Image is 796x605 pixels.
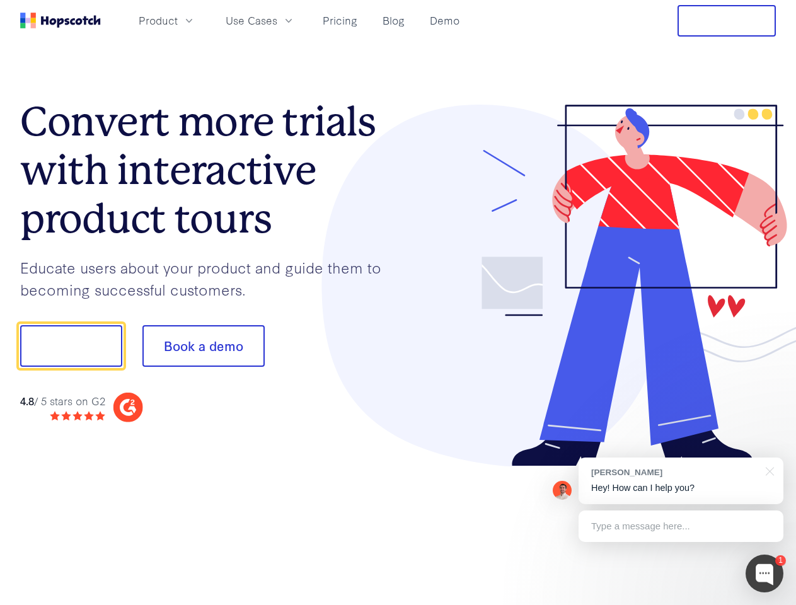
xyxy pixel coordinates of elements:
div: [PERSON_NAME] [591,466,758,478]
button: Product [131,10,203,31]
img: Mark Spera [553,481,572,500]
p: Hey! How can I help you? [591,481,771,495]
button: Free Trial [678,5,776,37]
button: Use Cases [218,10,303,31]
button: Show me! [20,325,122,367]
a: Pricing [318,10,362,31]
a: Blog [378,10,410,31]
div: / 5 stars on G2 [20,393,105,409]
div: Type a message here... [579,510,783,542]
a: Demo [425,10,464,31]
p: Educate users about your product and guide them to becoming successful customers. [20,256,398,300]
button: Book a demo [142,325,265,367]
h1: Convert more trials with interactive product tours [20,98,398,243]
span: Product [139,13,178,28]
strong: 4.8 [20,393,34,408]
span: Use Cases [226,13,277,28]
a: Home [20,13,101,28]
div: 1 [775,555,786,566]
